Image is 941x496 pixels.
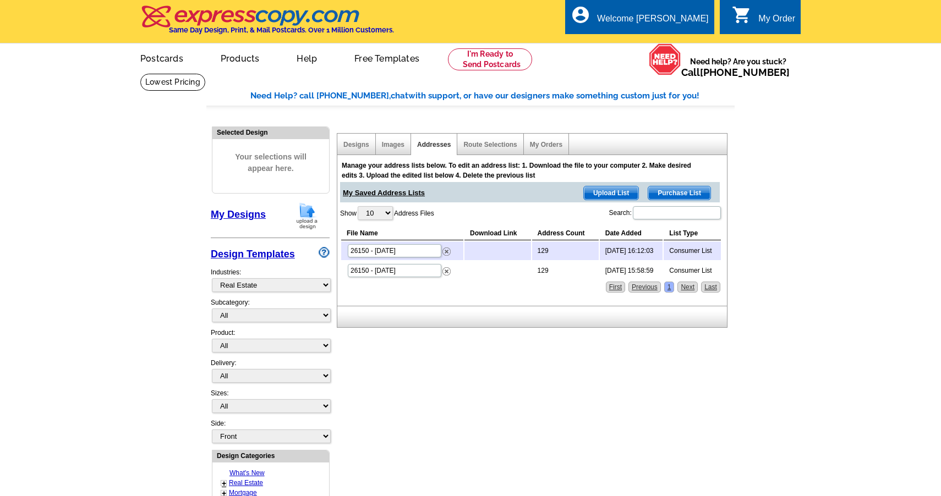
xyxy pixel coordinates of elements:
[681,56,795,78] span: Need help? Are you stuck?
[701,282,720,293] a: Last
[211,209,266,220] a: My Designs
[463,141,517,148] a: Route Selections
[648,186,710,200] span: Purchase List
[382,141,404,148] a: Images
[664,261,721,280] td: Consumer List
[681,67,790,78] span: Call
[319,247,330,258] img: design-wizard-help-icon.png
[211,418,330,444] div: Side:
[442,247,451,256] img: delete.png
[532,261,599,280] td: 129
[530,141,562,148] a: My Orders
[721,240,941,496] iframe: LiveChat chat widget
[212,127,329,137] div: Selected Design
[211,262,330,297] div: Industries:
[700,67,790,78] a: [PHONE_NUMBER]
[279,45,335,70] a: Help
[343,141,369,148] a: Designs
[584,186,638,200] span: Upload List
[203,45,277,70] a: Products
[343,182,425,199] span: My Saved Address Lists
[391,91,408,101] span: chat
[229,469,265,477] a: What's New
[417,141,451,148] a: Addresses
[649,43,681,75] img: help
[211,249,295,260] a: Design Templates
[293,202,321,230] img: upload-design
[600,227,663,240] th: Date Added
[169,26,394,34] h4: Same Day Design, Print, & Mail Postcards. Over 1 Million Customers.
[532,227,599,240] th: Address Count
[442,267,451,275] img: delete.png
[342,161,699,180] div: Manage your address lists below. To edit an address list: 1. Download the file to your computer 2...
[229,479,263,487] a: Real Estate
[664,282,675,293] a: 1
[732,5,752,25] i: shopping_cart
[677,282,698,293] a: Next
[732,12,795,26] a: shopping_cart My Order
[600,261,663,280] td: [DATE] 15:58:59
[464,227,530,240] th: Download Link
[358,206,393,220] select: ShowAddress Files
[664,227,721,240] th: List Type
[123,45,201,70] a: Postcards
[211,328,330,358] div: Product:
[250,90,735,102] div: Need Help? call [PHONE_NUMBER], with support, or have our designers make something custom just fo...
[600,241,663,260] td: [DATE] 16:12:03
[597,14,708,29] div: Welcome [PERSON_NAME]
[341,227,463,240] th: File Name
[628,282,661,293] a: Previous
[633,206,721,219] input: Search:
[758,14,795,29] div: My Order
[340,205,434,221] label: Show Address Files
[221,140,321,185] span: Your selections will appear here.
[211,297,330,328] div: Subcategory:
[442,265,451,273] a: Remove this list
[664,241,721,260] td: Consumer List
[140,13,394,34] a: Same Day Design, Print, & Mail Postcards. Over 1 Million Customers.
[571,5,590,25] i: account_circle
[211,388,330,418] div: Sizes:
[609,205,721,221] label: Search:
[442,245,451,253] a: Remove this list
[211,358,330,388] div: Delivery:
[222,479,226,488] a: +
[212,450,329,461] div: Design Categories
[606,282,625,293] a: First
[337,45,437,70] a: Free Templates
[532,241,599,260] td: 129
